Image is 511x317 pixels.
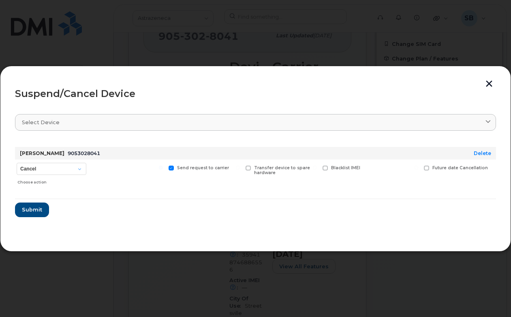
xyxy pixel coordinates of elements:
span: Blacklist IMEI [331,165,360,170]
a: Delete [474,150,491,156]
input: Transfer device to spare hardware [236,166,240,170]
input: Future date Cancellation [414,166,418,170]
input: Blacklist IMEI [313,166,317,170]
span: Transfer device to spare hardware [254,165,310,176]
input: Send request to carrier [159,166,163,170]
div: Suspend/Cancel Device [15,89,496,99]
span: Future date Cancellation [432,165,488,170]
span: Send request to carrier [177,165,229,170]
